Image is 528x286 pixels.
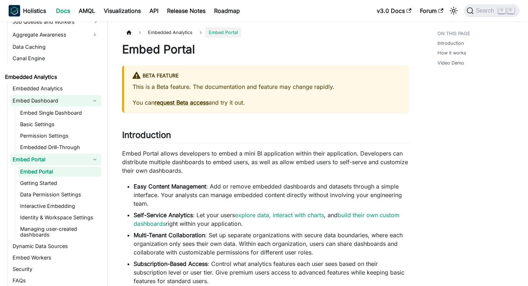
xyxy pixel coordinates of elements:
[10,84,101,94] a: Embedded Analytics
[134,211,409,228] li: : Let your users , and right within your application.
[10,95,88,106] a: Embed Dashboard
[144,27,196,38] span: Embedded Analytics
[474,8,499,14] span: Search
[18,167,101,177] a: Embed Portal
[10,154,88,165] a: Embed Portal
[416,5,448,16] a: Forum
[10,42,101,52] a: Data Caching
[88,29,101,40] button: Expand sidebar category 'Aggregate Awareness'
[74,5,99,16] a: AMQL
[498,7,505,14] kbd: ⌘
[134,183,206,190] strong: Easy Content Management
[10,264,101,274] a: Security
[372,5,416,16] a: v3.0 Docs
[10,53,101,63] a: Canal Engine
[235,211,324,219] a: explore data, interact with charts
[437,59,464,66] a: Video Demo
[122,27,409,38] nav: Breadcrumbs
[448,5,459,16] button: Switch between dark and light mode (currently light mode)
[18,108,101,118] a: Embed Single Dashboard
[10,16,101,28] a: Job Queues and Workers
[134,259,409,285] li: : Control what analytics features each user sees based on their subscription level or user tier. ...
[437,49,466,56] a: How it works
[88,154,101,165] button: Collapse sidebar category 'Embed Portal'
[437,40,464,47] a: Introduction
[134,231,409,257] li: : Set up separate organizations with secure data boundaries, where each organization only sees th...
[9,5,46,16] a: HolisticsHolistics
[210,5,244,16] a: Roadmap
[10,29,88,40] a: Aggregate Awareness
[133,71,400,81] div: BETA FEATURE
[134,182,409,208] li: : Add or remove embedded dashboards and datasets through a simple interface. Your analysts can ma...
[122,130,409,143] h2: Introduction
[18,142,101,152] a: Embedded Drill-Through
[18,224,101,240] a: Managing user-created dashboards
[134,232,205,239] strong: Multi-Tenant Collaboration
[10,241,101,251] a: Dynamic Data Sources
[18,201,101,211] a: Interactive Embedding
[23,6,46,15] b: Holistics
[154,99,209,106] a: request Beta access
[507,7,514,14] kbd: K
[18,131,101,141] a: Permission Settings
[163,5,210,16] a: Release Notes
[10,276,101,286] a: FAQs
[122,27,136,38] a: Home page
[122,149,409,175] p: Embed Portal allows developers to embed a mini BI application within their application. Developer...
[99,5,145,16] a: Visualizations
[18,119,101,129] a: Basic Settings
[464,4,519,17] button: Search (Command+K)
[3,72,101,82] a: Embedded Analytics
[18,178,101,188] a: Getting Started
[205,27,241,38] span: Embed Portal
[122,42,409,57] h1: Embed Portal
[88,95,101,106] button: Collapse sidebar category 'Embed Dashboard'
[134,260,208,267] strong: Subscription-Based Access
[52,5,74,16] a: Docs
[18,190,101,200] a: Data Permission Settings
[134,211,193,219] strong: Self-Service Analytics
[9,5,20,16] img: Holistics
[133,82,400,91] p: This is a Beta feature. The documentation and feature may change rapidly.
[18,213,101,223] a: Identity & Workspace Settings
[145,5,163,16] a: API
[10,253,101,263] a: Embed Workers
[133,98,400,107] p: You can and try it out.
